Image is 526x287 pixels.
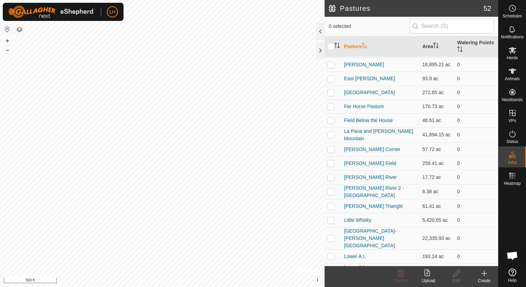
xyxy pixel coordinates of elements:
a: Contact Us [169,278,190,284]
p-sorticon: Activate to sort [334,44,340,49]
span: Neckbands [502,98,523,102]
a: La Pana and [PERSON_NAME] Mountain [344,128,413,141]
span: Help [508,278,517,282]
a: East [PERSON_NAME] [344,76,395,81]
p-sorticon: Activate to sort [457,47,463,53]
td: 170.73 ac [420,99,454,113]
span: VPs [508,119,516,123]
td: 57.72 ac [420,142,454,156]
td: 0 [454,99,498,113]
td: 259.41 ac [420,156,454,170]
button: i [314,276,321,284]
div: Create [470,278,498,284]
td: 48.61 ac [420,113,454,127]
a: [PERSON_NAME] River 2 - [GEOGRAPHIC_DATA] [344,185,404,198]
td: 0 [454,127,498,142]
a: Privacy Policy [135,278,161,284]
a: [PERSON_NAME] River [344,174,397,180]
td: 0 [454,71,498,85]
span: Herds [507,56,518,60]
a: Far Horse Pasture [344,104,384,109]
span: i [317,277,318,283]
a: [PERSON_NAME] Corner [344,146,400,152]
td: 0 [454,249,498,263]
td: 0 [454,85,498,99]
td: 0 [454,184,498,199]
button: Map Layers [15,25,24,34]
p-sorticon: Activate to sort [433,44,439,49]
td: 6.38 ac [420,184,454,199]
td: 18,895.21 ac [420,58,454,71]
button: Reset Map [3,25,11,33]
th: Watering Points [454,36,498,57]
th: Area [420,36,454,57]
a: [PERSON_NAME] [344,62,384,67]
span: Schedules [502,14,522,18]
a: Lower A.I. [344,254,366,259]
td: 0 [454,113,498,127]
input: Search (S) [410,19,494,33]
td: 41,894.15 ac [420,127,454,142]
h2: Pastures [329,4,484,13]
td: 0 [454,199,498,213]
span: 52 [484,3,491,14]
a: [PERSON_NAME] Triangle [344,203,403,209]
td: 272.85 ac [420,85,454,99]
td: 17.72 ac [420,170,454,184]
td: 193.24 ac [420,249,454,263]
td: 93.9 ac [420,71,454,85]
div: Upload [415,278,443,284]
span: LH [109,8,115,16]
a: Little Whisky [344,217,372,223]
button: + [3,37,11,45]
a: Lower A.I. [GEOGRAPHIC_DATA] [344,264,395,277]
span: 0 selected [329,23,410,30]
span: Delete [395,278,407,283]
a: [PERSON_NAME] Field [344,160,396,166]
td: 0 [454,170,498,184]
th: Pasture [341,36,420,57]
a: Field Below the House [344,118,393,123]
td: 0 [454,156,498,170]
td: 61.41 ac [420,199,454,213]
span: Infra [508,160,516,165]
td: 5,420.55 ac [420,213,454,227]
td: 0 [454,227,498,249]
td: 24.22 ac [420,263,454,278]
div: Edit [443,278,470,284]
td: 0 [454,142,498,156]
img: Gallagher Logo [8,6,95,18]
a: Help [499,266,526,285]
td: 0 [454,263,498,278]
span: Notifications [501,35,524,39]
p-sorticon: Activate to sort [362,44,367,49]
span: Status [506,139,518,144]
span: Heatmap [504,181,521,186]
div: Open chat [502,245,523,266]
td: 22,335.93 ac [420,227,454,249]
a: [GEOGRAPHIC_DATA] [344,90,395,95]
span: Animals [505,77,520,81]
a: [GEOGRAPHIC_DATA]-[PERSON_NAME][GEOGRAPHIC_DATA] [344,228,396,248]
button: – [3,46,11,54]
td: 0 [454,58,498,71]
td: 0 [454,213,498,227]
